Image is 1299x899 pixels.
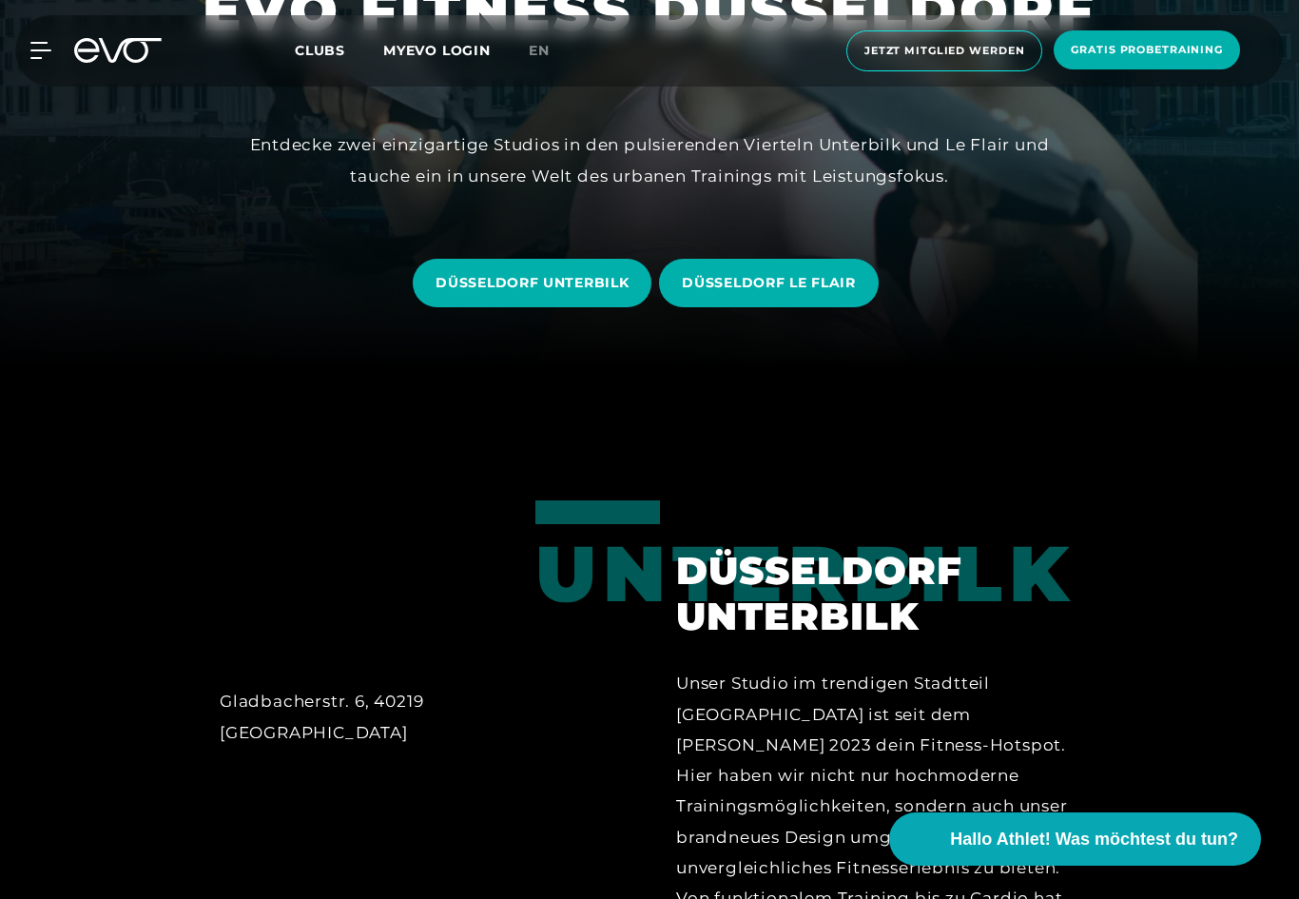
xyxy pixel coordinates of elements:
a: Gratis Probetraining [1048,30,1246,71]
h2: Düsseldorf Unterbilk [676,548,1079,639]
span: Hallo Athlet! Was möchtest du tun? [950,827,1238,852]
span: Gratis Probetraining [1071,42,1223,58]
a: DÜSSELDORF LE FLAIR [659,244,885,322]
a: en [529,40,572,62]
div: Entdecke zwei einzigartige Studios in den pulsierenden Vierteln Unterbilk und Le Flair und tauche... [250,129,1050,191]
span: en [529,42,550,59]
a: DÜSSELDORF UNTERBILK [413,244,659,322]
span: Clubs [295,42,345,59]
span: Jetzt Mitglied werden [864,43,1024,59]
span: DÜSSELDORF UNTERBILK [436,273,629,293]
span: DÜSSELDORF LE FLAIR [682,273,855,293]
div: Gladbacherstr. 6, 40219 [GEOGRAPHIC_DATA] [220,686,509,748]
button: Hallo Athlet! Was möchtest du tun? [889,812,1261,866]
a: MYEVO LOGIN [383,42,491,59]
a: Clubs [295,41,383,59]
a: Jetzt Mitglied werden [841,30,1048,71]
